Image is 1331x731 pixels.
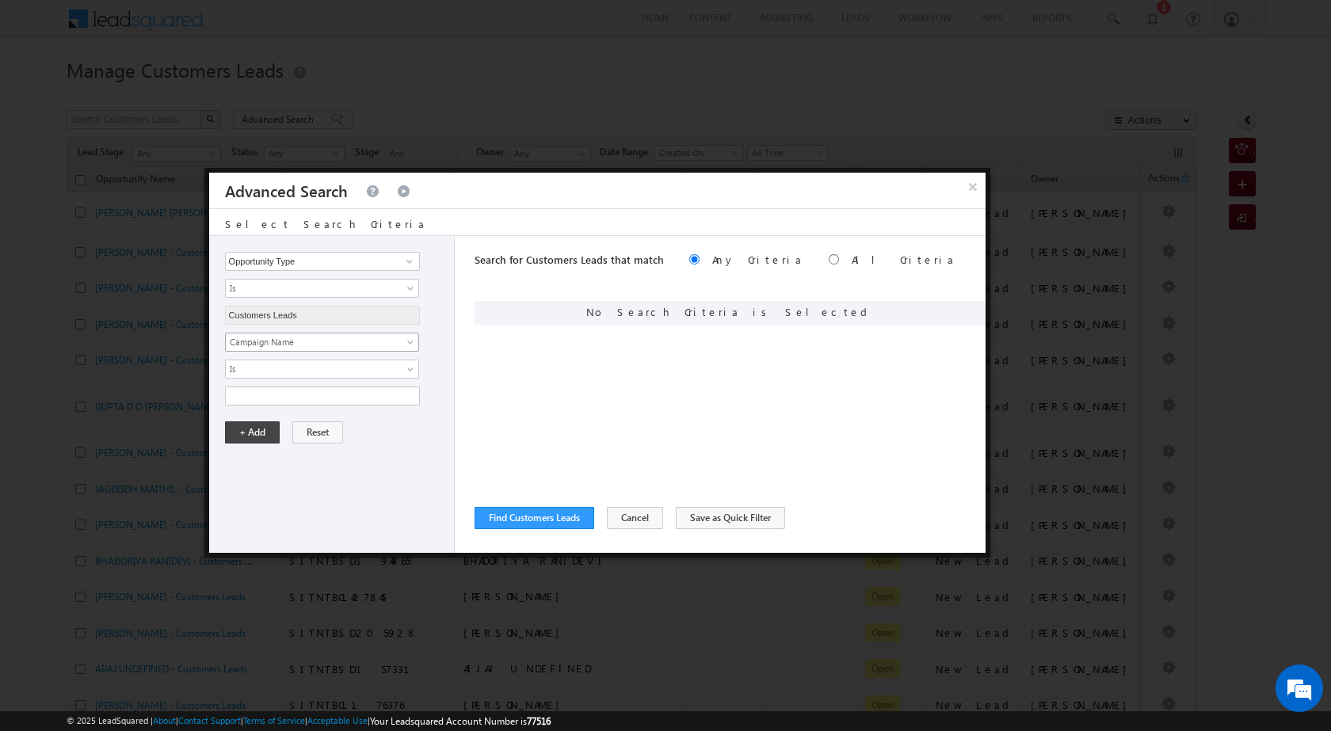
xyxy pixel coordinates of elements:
[475,507,594,529] button: Find Customers Leads
[225,360,419,379] a: Is
[225,173,348,208] h3: Advanced Search
[475,301,986,325] div: No Search Criteria is Selected
[27,83,67,104] img: d_60004797649_company_0_60004797649
[260,8,298,46] div: Minimize live chat window
[225,279,419,298] a: Is
[226,335,398,349] span: Campaign Name
[292,421,343,444] button: Reset
[527,715,551,727] span: 77516
[370,715,551,727] span: Your Leadsquared Account Number is
[226,362,398,376] span: Is
[225,421,280,444] button: + Add
[215,488,288,509] em: Start Chat
[307,715,368,725] a: Acceptable Use
[960,173,986,200] button: ×
[67,714,551,729] span: © 2025 LeadSquared | | | | |
[153,715,176,725] a: About
[225,252,420,271] input: Type to Search
[712,253,803,266] label: Any Criteria
[82,83,266,104] div: Chat with us now
[178,715,241,725] a: Contact Support
[21,147,289,474] textarea: Type your message and hit 'Enter'
[225,306,420,325] input: Type to Search
[225,333,419,352] a: Campaign Name
[225,217,426,230] span: Select Search Criteria
[852,253,955,266] label: All Criteria
[226,281,398,295] span: Is
[398,253,418,269] a: Show All Items
[607,507,663,529] button: Cancel
[676,507,785,529] button: Save as Quick Filter
[475,253,664,266] span: Search for Customers Leads that match
[243,715,305,725] a: Terms of Service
